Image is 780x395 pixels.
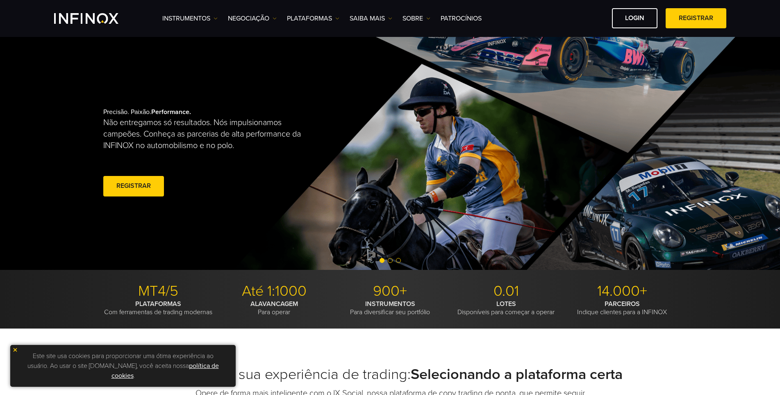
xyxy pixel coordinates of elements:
p: Para diversificar seu portfólio [335,300,445,316]
a: INFINOX Logo [54,13,138,24]
p: Até 1:1000 [219,282,329,300]
a: Registrar [103,176,164,196]
a: Login [612,8,657,28]
p: Disponíveis para começar a operar [451,300,561,316]
p: Este site usa cookies para proporcionar uma ótima experiência ao usuário. Ao usar o site [DOMAIN_... [14,349,232,383]
span: Go to slide 3 [396,258,401,263]
strong: PARCEIROS [605,300,640,308]
p: Para operar [219,300,329,316]
p: Indique clientes para a INFINOX [567,300,677,316]
p: 900+ [335,282,445,300]
a: SOBRE [403,14,430,23]
h2: Potencialize sua experiência de trading: [103,365,677,384]
p: 0.01 [451,282,561,300]
p: Não entregamos só resultados. Nós impulsionamos campeões. Conheça as parcerias de alta performanc... [103,117,310,151]
p: MT4/5 [103,282,213,300]
a: Instrumentos [162,14,218,23]
a: PLATAFORMAS [287,14,339,23]
a: Saiba mais [350,14,392,23]
p: Com ferramentas de trading modernas [103,300,213,316]
p: 14.000+ [567,282,677,300]
a: Patrocínios [441,14,482,23]
span: Go to slide 1 [380,258,384,263]
img: yellow close icon [12,347,18,353]
strong: LOTES [496,300,516,308]
strong: Performance. [151,108,191,116]
div: Precisão. Paixão. [103,95,362,211]
strong: ALAVANCAGEM [250,300,298,308]
strong: Selecionando a plataforma certa [411,365,623,383]
strong: PLATAFORMAS [135,300,181,308]
span: Go to slide 2 [388,258,393,263]
a: Registrar [666,8,726,28]
strong: INSTRUMENTOS [365,300,415,308]
a: NEGOCIAÇÃO [228,14,277,23]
